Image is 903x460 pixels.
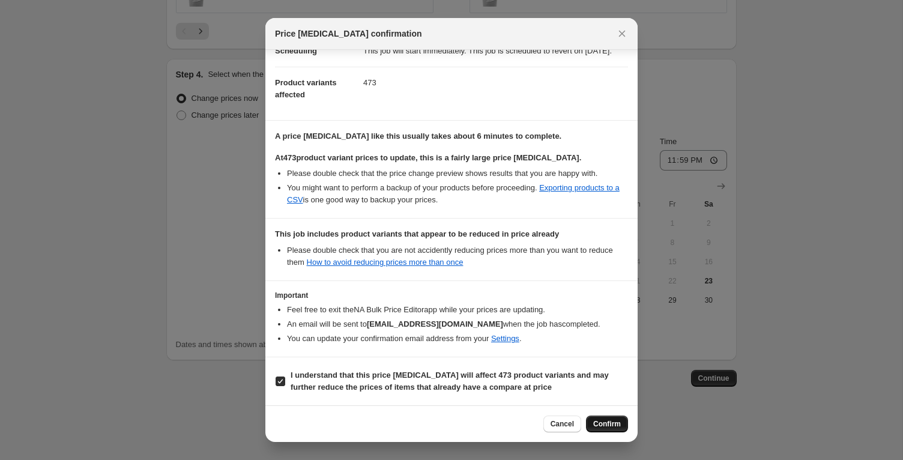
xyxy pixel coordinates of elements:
[275,291,628,300] h3: Important
[543,416,581,432] button: Cancel
[307,258,464,267] a: How to avoid reducing prices more than once
[287,182,628,206] li: You might want to perform a backup of your products before proceeding. is one good way to backup ...
[275,28,422,40] span: Price [MEDICAL_DATA] confirmation
[363,35,628,67] dd: This job will start immediately. This job is scheduled to revert on [DATE].
[275,78,337,99] span: Product variants affected
[275,153,581,162] b: At 473 product variant prices to update, this is a fairly large price [MEDICAL_DATA].
[363,67,628,98] dd: 473
[275,229,559,238] b: This job includes product variants that appear to be reduced in price already
[593,419,621,429] span: Confirm
[287,183,620,204] a: Exporting products to a CSV
[491,334,519,343] a: Settings
[275,132,561,141] b: A price [MEDICAL_DATA] like this usually takes about 6 minutes to complete.
[287,318,628,330] li: An email will be sent to when the job has completed .
[586,416,628,432] button: Confirm
[287,304,628,316] li: Feel free to exit the NA Bulk Price Editor app while your prices are updating.
[367,319,503,328] b: [EMAIL_ADDRESS][DOMAIN_NAME]
[287,333,628,345] li: You can update your confirmation email address from your .
[275,46,317,55] span: Scheduling
[287,168,628,180] li: Please double check that the price change preview shows results that you are happy with.
[551,419,574,429] span: Cancel
[291,371,609,392] b: I understand that this price [MEDICAL_DATA] will affect 473 product variants and may further redu...
[614,25,630,42] button: Close
[287,244,628,268] li: Please double check that you are not accidently reducing prices more than you want to reduce them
